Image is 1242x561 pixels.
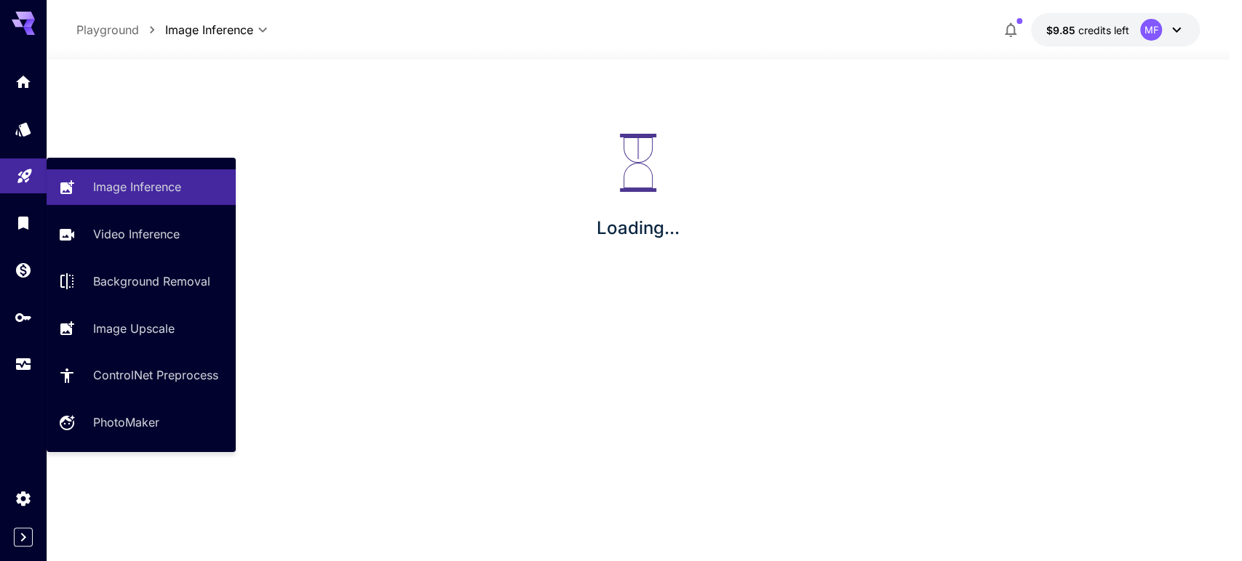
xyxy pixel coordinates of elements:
p: ControlNet Preprocess [93,366,218,384]
span: Image Inference [165,21,253,39]
p: PhotoMaker [93,413,159,431]
p: Playground [76,21,139,39]
p: Background Removal [93,273,210,290]
a: Image Inference [47,169,236,205]
div: $9.8516 [1046,23,1128,38]
div: Home [15,73,32,91]
div: Models [15,120,32,138]
span: $9.85 [1046,24,1078,36]
div: Settings [15,489,32,507]
p: Video Inference [93,225,180,243]
a: Background Removal [47,264,236,299]
span: credits left [1078,24,1128,36]
nav: breadcrumb [76,21,165,39]
div: Library [15,214,32,232]
div: API Keys [15,308,32,326]
div: Usage [15,355,32,374]
button: $9.8516 [1031,13,1200,47]
div: MF [1140,19,1162,41]
a: Image Upscale [47,310,236,346]
p: Image Upscale [93,320,175,337]
div: Wallet [15,261,32,279]
a: ControlNet Preprocess [47,358,236,393]
div: Playground [16,162,33,180]
p: Loading... [597,215,680,241]
a: Video Inference [47,217,236,252]
p: Image Inference [93,178,181,195]
button: Expand sidebar [14,528,33,546]
a: PhotoMaker [47,405,236,440]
